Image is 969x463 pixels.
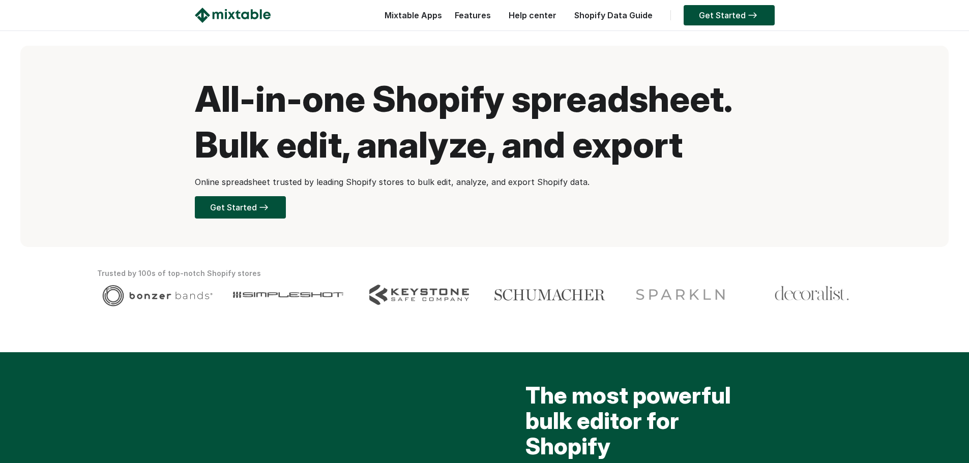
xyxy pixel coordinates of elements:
a: Get Started [195,196,286,219]
a: Features [450,10,496,20]
p: Online spreadsheet trusted by leading Shopify stores to bulk edit, analyze, and export Shopify data. [195,176,775,188]
img: Client logo [494,285,605,305]
img: Client logo [102,285,213,306]
img: Client logo [233,285,343,305]
div: Trusted by 100s of top-notch Shopify stores [97,267,872,280]
img: Client logo [774,285,849,302]
a: Shopify Data Guide [569,10,658,20]
img: arrow-right.svg [257,204,271,210]
img: Client logo [632,285,730,305]
a: Help center [504,10,562,20]
img: arrow-right.svg [746,12,759,18]
h1: All-in-one Shopify spreadsheet. Bulk edit, analyze, and export [195,76,775,168]
a: Get Started [684,5,775,25]
div: Mixtable Apps [379,8,442,28]
img: Mixtable logo [195,8,271,23]
img: Client logo [369,285,469,305]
